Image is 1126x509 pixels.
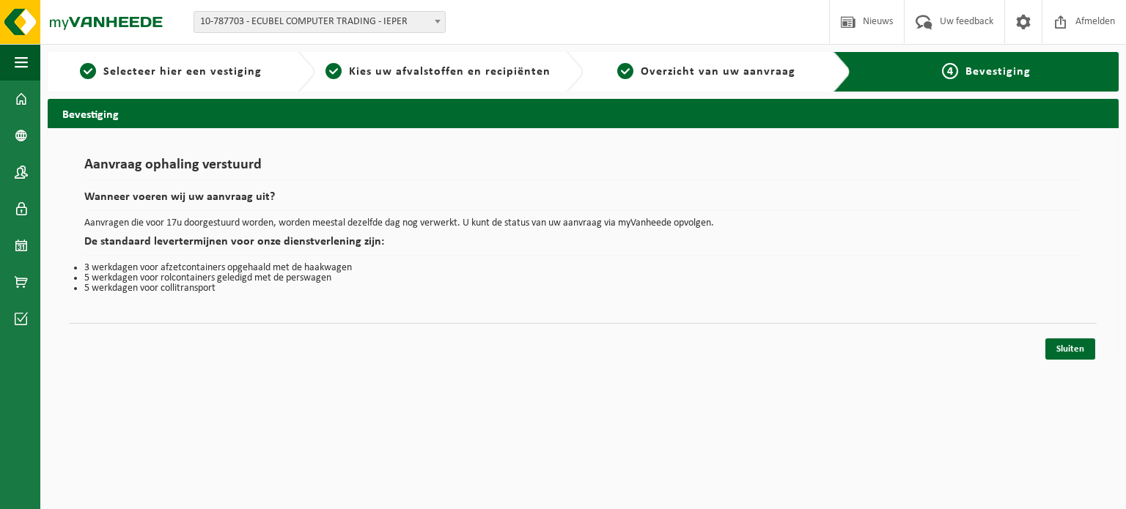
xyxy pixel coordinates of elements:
span: 4 [942,63,958,79]
span: Overzicht van uw aanvraag [641,66,795,78]
li: 5 werkdagen voor collitransport [84,283,1082,294]
h1: Aanvraag ophaling verstuurd [84,157,1082,180]
span: Bevestiging [965,66,1031,78]
a: Sluiten [1045,338,1095,360]
span: 2 [325,63,342,79]
span: 1 [80,63,96,79]
a: 2Kies uw afvalstoffen en recipiënten [323,63,553,81]
span: Selecteer hier een vestiging [103,66,262,78]
span: 3 [617,63,633,79]
li: 5 werkdagen voor rolcontainers geledigd met de perswagen [84,273,1082,283]
a: 1Selecteer hier een vestiging [55,63,286,81]
li: 3 werkdagen voor afzetcontainers opgehaald met de haakwagen [84,263,1082,273]
h2: Bevestiging [48,99,1119,127]
h2: Wanneer voeren wij uw aanvraag uit? [84,191,1082,211]
h2: De standaard levertermijnen voor onze dienstverlening zijn: [84,236,1082,256]
p: Aanvragen die voor 17u doorgestuurd worden, worden meestal dezelfde dag nog verwerkt. U kunt de s... [84,218,1082,229]
span: Kies uw afvalstoffen en recipiënten [349,66,551,78]
span: 10-787703 - ECUBEL COMPUTER TRADING - IEPER [194,11,446,33]
a: 3Overzicht van uw aanvraag [591,63,822,81]
span: 10-787703 - ECUBEL COMPUTER TRADING - IEPER [194,12,445,32]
